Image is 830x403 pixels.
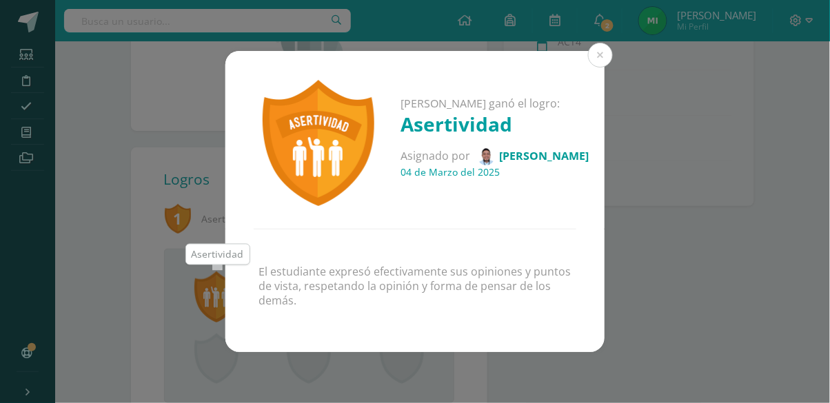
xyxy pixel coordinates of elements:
[401,111,589,137] h1: Asertividad
[588,43,613,68] button: Close (Esc)
[401,165,589,178] h4: 04 de Marzo del 2025
[478,148,495,165] img: 87dd223114e828811cb0fb73e74c52eb.png
[192,248,244,262] div: Asertividad
[401,148,589,165] p: Asignado por
[500,147,589,163] span: [PERSON_NAME]
[259,265,571,307] p: El estudiante expresó efectivamente sus opiniones y puntos de vista, respetando la opinión y form...
[401,96,589,111] p: [PERSON_NAME] ganó el logro:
